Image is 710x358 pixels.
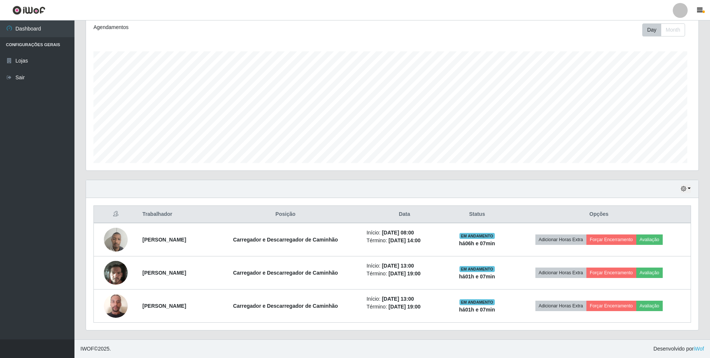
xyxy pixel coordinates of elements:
[104,290,128,322] img: 1755778947214.jpeg
[366,270,442,278] li: Término:
[366,262,442,270] li: Início:
[233,270,338,276] strong: Carregador e Descarregador de Caminhão
[389,304,421,310] time: [DATE] 19:00
[104,224,128,255] img: 1754024702641.jpeg
[382,263,414,269] time: [DATE] 13:00
[447,206,507,223] th: Status
[636,234,663,245] button: Avaliação
[233,303,338,309] strong: Carregador e Descarregador de Caminhão
[143,303,186,309] strong: [PERSON_NAME]
[138,206,209,223] th: Trabalhador
[389,237,421,243] time: [DATE] 14:00
[366,229,442,237] li: Início:
[636,268,663,278] button: Avaliação
[642,23,661,36] button: Day
[459,233,495,239] span: EM ANDAMENTO
[80,345,111,353] span: © 2025 .
[366,303,442,311] li: Término:
[459,240,495,246] strong: há 06 h e 07 min
[535,268,586,278] button: Adicionar Horas Extra
[535,301,586,311] button: Adicionar Horas Extra
[636,301,663,311] button: Avaliação
[586,301,636,311] button: Forçar Encerramento
[459,274,495,279] strong: há 01 h e 07 min
[459,266,495,272] span: EM ANDAMENTO
[586,268,636,278] button: Forçar Encerramento
[366,295,442,303] li: Início:
[12,6,45,15] img: CoreUI Logo
[389,271,421,277] time: [DATE] 19:00
[642,23,685,36] div: First group
[694,346,704,352] a: iWof
[507,206,691,223] th: Opções
[653,345,704,353] span: Desenvolvido por
[143,237,186,243] strong: [PERSON_NAME]
[642,23,691,36] div: Toolbar with button groups
[104,257,128,289] img: 1751312410869.jpeg
[382,296,414,302] time: [DATE] 13:00
[366,237,442,244] li: Término:
[661,23,685,36] button: Month
[535,234,586,245] button: Adicionar Horas Extra
[382,230,414,236] time: [DATE] 08:00
[459,307,495,313] strong: há 01 h e 07 min
[143,270,186,276] strong: [PERSON_NAME]
[80,346,94,352] span: IWOF
[233,237,338,243] strong: Carregador e Descarregador de Caminhão
[586,234,636,245] button: Forçar Encerramento
[209,206,362,223] th: Posição
[93,23,336,31] div: Agendamentos
[459,299,495,305] span: EM ANDAMENTO
[362,206,447,223] th: Data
